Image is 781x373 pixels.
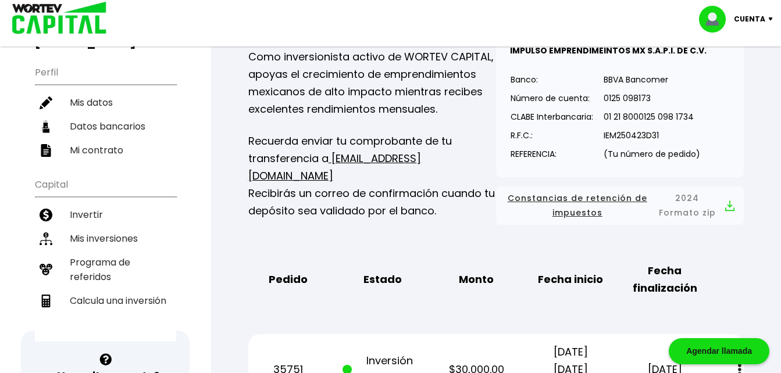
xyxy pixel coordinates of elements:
[505,191,650,220] span: Constancias de retención de impuestos
[604,145,700,163] p: (Tu número de pedido)
[40,232,52,245] img: inversiones-icon.6695dc30.svg
[248,151,421,183] a: [EMAIL_ADDRESS][DOMAIN_NAME]
[40,144,52,157] img: contrato-icon.f2db500c.svg
[505,191,734,220] button: Constancias de retención de impuestos2024 Formato zip
[459,271,494,288] b: Monto
[35,59,176,162] ul: Perfil
[40,209,52,221] img: invertir-icon.b3b967d7.svg
[511,127,593,144] p: R.F.C.:
[625,262,704,297] b: Fecha finalización
[511,108,593,125] p: CLABE Interbancaria:
[363,271,402,288] b: Estado
[248,132,496,220] p: Recuerda enviar tu comprobante de tu transferencia a Recibirás un correo de confirmación cuando t...
[604,89,700,107] p: 0125 098173
[765,17,781,21] img: icon-down
[604,71,700,88] p: BBVA Bancomer
[35,227,176,250] a: Mis inversiones
[35,203,176,227] a: Invertir
[538,271,603,288] b: Fecha inicio
[734,10,765,28] p: Cuenta
[511,89,593,107] p: Número de cuenta:
[248,48,496,118] p: Como inversionista activo de WORTEV CAPITAL, apoyas el crecimiento de emprendimientos mexicanos d...
[511,71,593,88] p: Banco:
[669,338,769,364] div: Agendar llamada
[510,45,707,56] b: IMPULSO EMPRENDIMEINTOS MX S.A.P.I. DE C.V.
[40,263,52,276] img: recomiendanos-icon.9b8e9327.svg
[35,138,176,162] a: Mi contrato
[511,145,593,163] p: REFERENCIA:
[35,21,176,50] h3: Buen día,
[40,295,52,307] img: calculadora-icon.17d418c4.svg
[604,127,700,144] p: IEM250423D31
[604,108,700,125] p: 01 21 8000125 098 1734
[40,96,52,109] img: editar-icon.952d3147.svg
[35,250,176,289] a: Programa de referidos
[35,114,176,138] a: Datos bancarios
[699,6,734,33] img: profile-image
[35,171,176,342] ul: Capital
[35,91,176,114] a: Mis datos
[40,120,52,133] img: datos-icon.10cf9172.svg
[35,289,176,313] a: Calcula una inversión
[269,271,308,288] b: Pedido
